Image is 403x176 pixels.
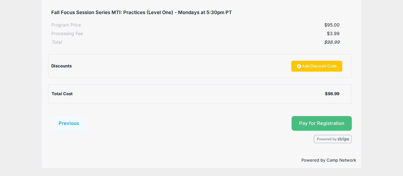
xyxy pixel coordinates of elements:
[324,22,339,27] span: $95.00
[51,63,72,68] span: Discounts
[47,157,356,164] p: Powered by Camp Network
[83,30,340,37] div: $3.99
[52,91,325,97] div: Total Cost
[51,39,61,46] div: Total
[291,61,342,72] a: Add Discount Code
[51,10,232,16] h5: Fall Focus Session Series MTI: Practices (Level One) - Mondays at 5:30pm PT
[325,91,339,97] div: $98.99
[61,39,340,46] div: $98.99
[51,22,81,28] div: Program Price
[291,116,352,131] button: Pay for Registration
[51,116,87,131] button: Previous
[51,30,83,37] div: Processing Fee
